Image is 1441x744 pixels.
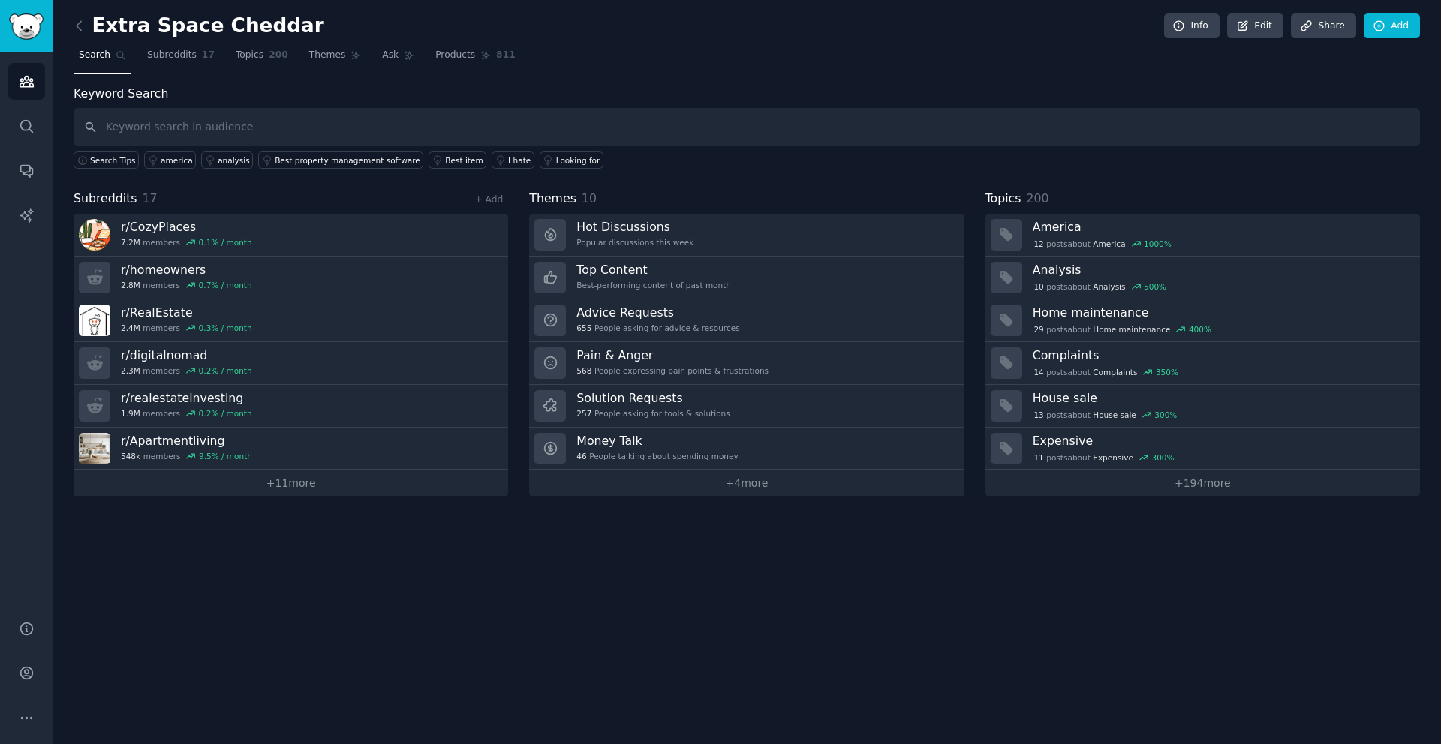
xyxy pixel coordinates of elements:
[74,385,508,427] a: r/realestateinvesting1.9Mmembers0.2% / month
[430,43,520,74] a: Products811
[199,322,252,333] div: 0.3 % / month
[121,237,140,247] span: 7.2M
[445,155,483,166] div: Best item
[74,108,1420,146] input: Keyword search in audience
[121,280,252,290] div: members
[121,322,140,333] span: 2.4M
[309,49,346,62] span: Themes
[9,13,44,40] img: GummySearch logo
[74,43,131,74] a: Search
[304,43,367,74] a: Themes
[576,237,693,247] div: Popular discussions this week
[576,322,739,333] div: People asking for advice & resources
[529,342,964,385] a: Pain & Anger568People expressing pain points & frustrations
[79,219,110,250] img: CozyPlaces
[1033,433,1409,448] h3: Expensive
[121,280,140,290] span: 2.8M
[1033,452,1043,463] span: 11
[258,151,423,169] a: Best property management software
[199,451,252,461] div: 9.5 % / month
[269,49,288,62] span: 200
[121,433,252,448] h3: r/ Apartmentliving
[1033,347,1409,363] h3: Complaints
[230,43,293,74] a: Topics200
[218,155,250,166] div: analysis
[143,191,158,205] span: 17
[1033,304,1409,320] h3: Home maintenance
[529,190,576,208] span: Themes
[985,190,1021,208] span: Topics
[556,155,600,166] div: Looking for
[1093,367,1137,377] span: Complaints
[121,262,252,277] h3: r/ homeowners
[79,304,110,336] img: RealEstate
[1093,281,1125,292] span: Analysis
[529,427,964,470] a: Money Talk46People talking about spending money
[74,342,508,385] a: r/digitalnomad2.3Mmembers0.2% / month
[582,191,597,205] span: 10
[435,49,475,62] span: Products
[508,155,531,166] div: I hate
[199,408,252,418] div: 0.2 % / month
[142,43,220,74] a: Subreddits17
[985,342,1420,385] a: Complaints14postsaboutComplaints350%
[576,280,731,290] div: Best-performing content of past month
[147,49,197,62] span: Subreddits
[576,365,591,376] span: 568
[540,151,603,169] a: Looking for
[1033,238,1043,249] span: 12
[985,256,1420,299] a: Analysis10postsaboutAnalysis500%
[1144,238,1172,249] div: 1000 %
[161,155,193,166] div: america
[144,151,196,169] a: america
[1033,262,1409,277] h3: Analysis
[529,299,964,342] a: Advice Requests655People asking for advice & resources
[1164,13,1220,39] a: Info
[576,390,730,406] h3: Solution Requests
[275,155,420,166] div: Best property management software
[576,347,769,363] h3: Pain & Anger
[1151,452,1174,463] div: 300 %
[121,219,252,235] h3: r/ CozyPlaces
[199,365,252,376] div: 0.2 % / month
[985,427,1420,470] a: Expensive11postsaboutExpensive300%
[121,365,140,376] span: 2.3M
[74,86,168,100] label: Keyword Search
[1033,281,1043,292] span: 10
[1033,390,1409,406] h3: House sale
[74,427,508,470] a: r/Apartmentliving548kmembers9.5% / month
[496,49,516,62] span: 811
[576,304,739,320] h3: Advice Requests
[74,190,137,208] span: Subreddits
[1033,408,1178,421] div: post s about
[121,451,140,461] span: 548k
[1033,324,1043,334] span: 29
[1154,409,1177,420] div: 300 %
[576,262,731,277] h3: Top Content
[985,214,1420,256] a: America12postsaboutAmerica1000%
[529,214,964,256] a: Hot DiscussionsPopular discussions this week
[199,237,252,247] div: 0.1 % / month
[1033,409,1043,420] span: 13
[529,385,964,427] a: Solution Requests257People asking for tools & solutions
[576,451,586,461] span: 46
[1189,324,1211,334] div: 400 %
[199,280,252,290] div: 0.7 % / month
[1364,13,1420,39] a: Add
[1156,367,1178,377] div: 350 %
[1033,237,1173,250] div: post s about
[1026,191,1048,205] span: 200
[576,322,591,333] span: 655
[121,304,252,320] h3: r/ RealEstate
[74,14,324,38] h2: Extra Space Cheddar
[529,470,964,496] a: +4more
[985,299,1420,342] a: Home maintenance29postsaboutHome maintenance400%
[121,322,252,333] div: members
[576,408,730,418] div: People asking for tools & solutions
[79,49,110,62] span: Search
[382,49,399,62] span: Ask
[377,43,420,74] a: Ask
[1033,322,1213,336] div: post s about
[576,451,738,461] div: People talking about spending money
[236,49,263,62] span: Topics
